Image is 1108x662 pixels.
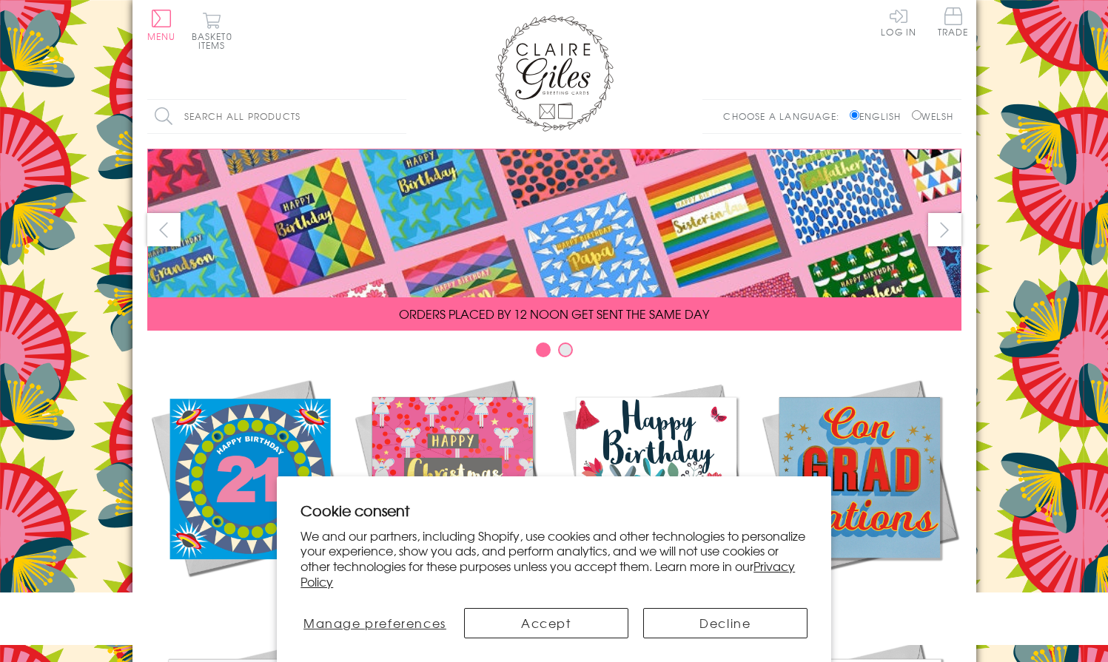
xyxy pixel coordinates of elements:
[850,109,908,123] label: English
[643,608,808,638] button: Decline
[147,342,961,365] div: Carousel Pagination
[558,342,573,357] button: Carousel Page 2
[392,100,406,133] input: Search
[928,213,961,246] button: next
[300,500,808,521] h2: Cookie consent
[464,608,628,638] button: Accept
[192,12,232,50] button: Basket0 items
[300,608,449,638] button: Manage preferences
[147,213,181,246] button: prev
[147,30,176,43] span: Menu
[723,109,847,123] p: Choose a language:
[881,7,916,36] a: Log In
[300,528,808,590] p: We and our partners, including Shopify, use cookies and other technologies to personalize your ex...
[147,100,406,133] input: Search all products
[536,342,551,357] button: Carousel Page 1 (Current Slide)
[850,110,859,120] input: English
[822,590,898,608] span: Academic
[147,10,176,41] button: Menu
[912,109,954,123] label: Welsh
[758,376,961,608] a: Academic
[351,376,554,608] a: Christmas
[399,305,709,322] span: ORDERS PLACED BY 12 NOON GET SENT THE SAME DAY
[300,557,795,590] a: Privacy Policy
[938,7,969,36] span: Trade
[200,590,297,608] span: New Releases
[495,15,614,132] img: Claire Giles Greetings Cards
[303,614,446,632] span: Manage preferences
[147,376,351,608] a: New Releases
[198,30,232,52] span: 0 items
[554,376,758,608] a: Birthdays
[938,7,969,39] a: Trade
[912,110,921,120] input: Welsh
